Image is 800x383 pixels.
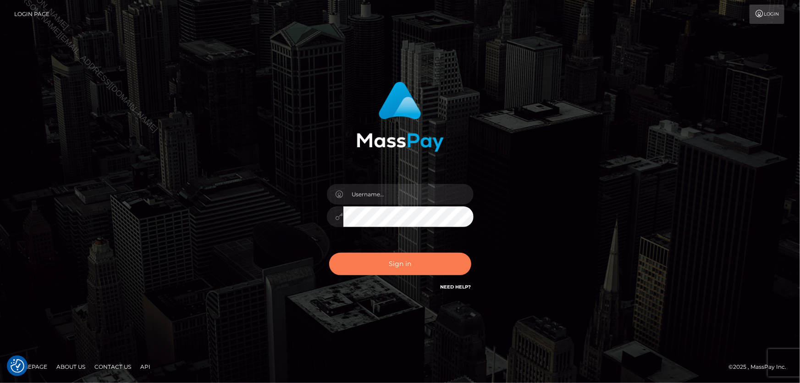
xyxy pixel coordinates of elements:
div: © 2025 , MassPay Inc. [728,362,793,372]
a: Login [750,5,784,24]
input: Username... [343,184,474,205]
a: Contact Us [91,360,135,374]
button: Consent Preferences [11,359,24,373]
button: Sign in [329,253,471,275]
a: Homepage [10,360,51,374]
img: Revisit consent button [11,359,24,373]
a: Login Page [14,5,50,24]
a: Need Help? [441,284,471,290]
img: MassPay Login [357,82,444,152]
a: About Us [53,360,89,374]
a: API [137,360,154,374]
